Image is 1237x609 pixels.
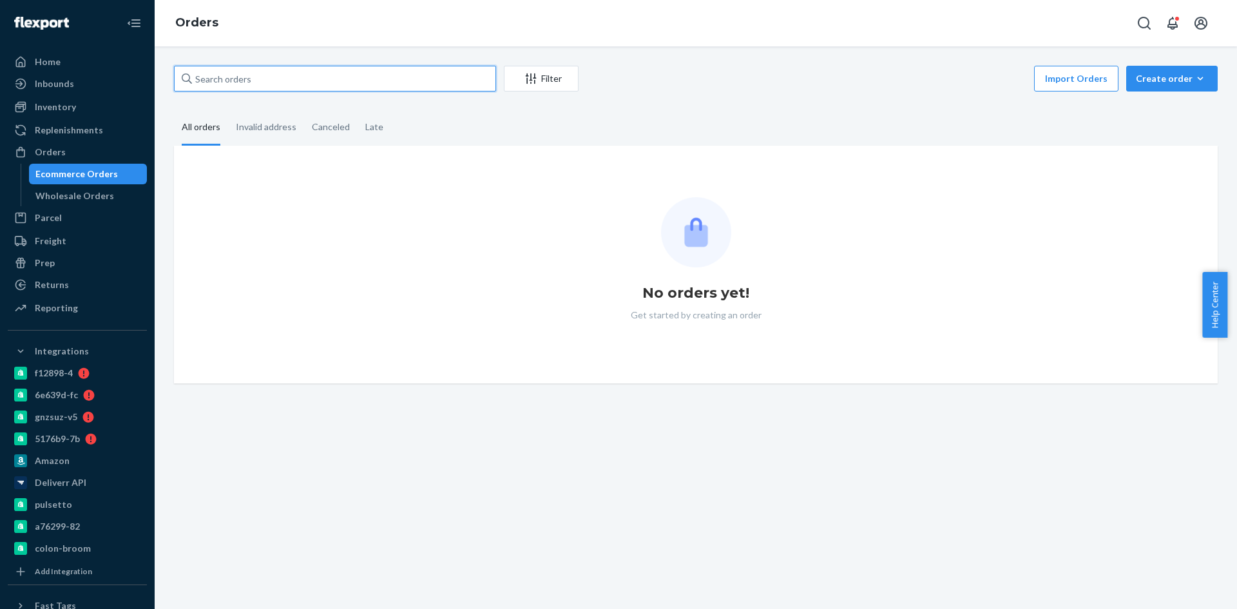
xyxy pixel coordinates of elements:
[35,278,69,291] div: Returns
[631,309,762,322] p: Get started by creating an order
[35,124,103,137] div: Replenishments
[1160,10,1185,36] button: Open notifications
[365,110,383,144] div: Late
[8,538,147,559] a: colon-broom
[8,341,147,362] button: Integrations
[8,516,147,537] a: a76299-82
[35,189,114,202] div: Wholesale Orders
[35,542,91,555] div: colon-broom
[1131,10,1157,36] button: Open Search Box
[8,298,147,318] a: Reporting
[8,73,147,94] a: Inbounds
[1126,66,1218,92] button: Create order
[8,253,147,273] a: Prep
[28,9,55,21] span: Chat
[312,110,350,144] div: Canceled
[504,72,578,85] div: Filter
[1136,72,1208,85] div: Create order
[8,472,147,493] a: Deliverr API
[29,186,148,206] a: Wholesale Orders
[8,494,147,515] a: pulsetto
[35,101,76,113] div: Inventory
[182,110,220,146] div: All orders
[35,389,78,401] div: 6e639d-fc
[236,110,296,144] div: Invalid address
[14,17,69,30] img: Flexport logo
[35,411,77,423] div: gnzsuz-v5
[35,168,118,180] div: Ecommerce Orders
[8,52,147,72] a: Home
[35,498,72,511] div: pulsetto
[1188,10,1214,36] button: Open account menu
[8,450,147,471] a: Amazon
[35,235,66,247] div: Freight
[8,407,147,427] a: gnzsuz-v5
[174,66,496,92] input: Search orders
[8,208,147,228] a: Parcel
[175,15,218,30] a: Orders
[661,197,731,267] img: Empty list
[35,256,55,269] div: Prep
[8,385,147,405] a: 6e639d-fc
[35,476,86,489] div: Deliverr API
[35,345,89,358] div: Integrations
[1034,66,1118,92] button: Import Orders
[8,142,147,162] a: Orders
[35,302,78,314] div: Reporting
[8,231,147,251] a: Freight
[35,454,70,467] div: Amazon
[35,432,80,445] div: 5176b9-7b
[504,66,579,92] button: Filter
[8,275,147,295] a: Returns
[35,146,66,159] div: Orders
[642,283,749,304] h1: No orders yet!
[165,5,229,42] ol: breadcrumbs
[35,77,74,90] div: Inbounds
[121,10,147,36] button: Close Navigation
[29,164,148,184] a: Ecommerce Orders
[35,520,80,533] div: a76299-82
[35,211,62,224] div: Parcel
[35,367,73,380] div: f12898-4
[8,120,147,140] a: Replenishments
[8,363,147,383] a: f12898-4
[8,429,147,449] a: 5176b9-7b
[1202,272,1227,338] button: Help Center
[35,55,61,68] div: Home
[8,564,147,579] a: Add Integration
[8,97,147,117] a: Inventory
[35,566,92,577] div: Add Integration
